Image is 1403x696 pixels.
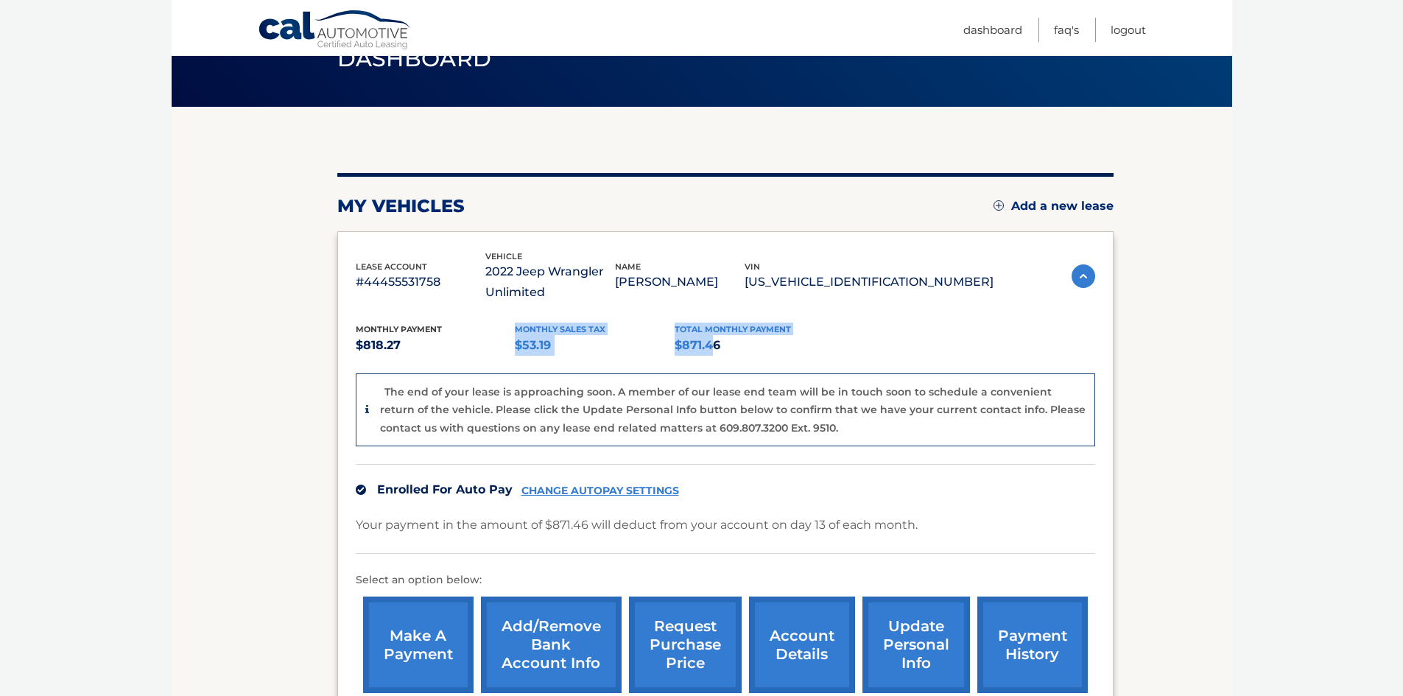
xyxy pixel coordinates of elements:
[745,272,994,292] p: [US_VEHICLE_IDENTIFICATION_NUMBER]
[377,482,513,496] span: Enrolled For Auto Pay
[337,45,492,72] span: Dashboard
[1111,18,1146,42] a: Logout
[1054,18,1079,42] a: FAQ's
[629,597,742,693] a: request purchase price
[356,324,442,334] span: Monthly Payment
[745,261,760,272] span: vin
[485,251,522,261] span: vehicle
[258,10,412,52] a: Cal Automotive
[380,385,1086,435] p: The end of your lease is approaching soon. A member of our lease end team will be in touch soon t...
[521,485,679,497] a: CHANGE AUTOPAY SETTINGS
[994,199,1114,214] a: Add a new lease
[749,597,855,693] a: account details
[515,335,675,356] p: $53.19
[977,597,1088,693] a: payment history
[675,335,834,356] p: $871.46
[356,335,516,356] p: $818.27
[1072,264,1095,288] img: accordion-active.svg
[363,597,474,693] a: make a payment
[675,324,791,334] span: Total Monthly Payment
[481,597,622,693] a: Add/Remove bank account info
[356,572,1095,589] p: Select an option below:
[356,272,485,292] p: #44455531758
[615,261,641,272] span: name
[994,200,1004,211] img: add.svg
[963,18,1022,42] a: Dashboard
[515,324,605,334] span: Monthly sales Tax
[485,261,615,303] p: 2022 Jeep Wrangler Unlimited
[862,597,970,693] a: update personal info
[356,485,366,495] img: check.svg
[337,195,465,217] h2: my vehicles
[356,515,918,535] p: Your payment in the amount of $871.46 will deduct from your account on day 13 of each month.
[615,272,745,292] p: [PERSON_NAME]
[356,261,427,272] span: lease account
